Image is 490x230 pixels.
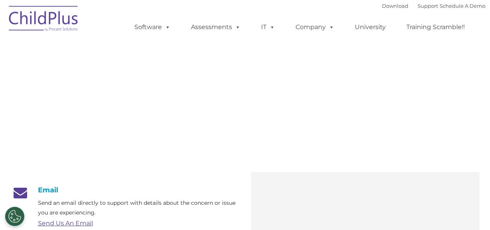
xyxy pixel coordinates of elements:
[288,19,342,35] a: Company
[183,19,248,35] a: Assessments
[382,3,485,9] font: |
[399,19,473,35] a: Training Scramble!!
[253,19,283,35] a: IT
[5,0,83,39] img: ChildPlus by Procare Solutions
[38,198,239,218] p: Send an email directly to support with details about the concern or issue you are experiencing.
[418,3,438,9] a: Support
[382,3,408,9] a: Download
[440,3,485,9] a: Schedule A Demo
[11,186,239,194] h4: Email
[347,19,394,35] a: University
[38,220,93,227] a: Send Us An Email
[5,207,24,226] button: Cookies Settings
[127,19,178,35] a: Software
